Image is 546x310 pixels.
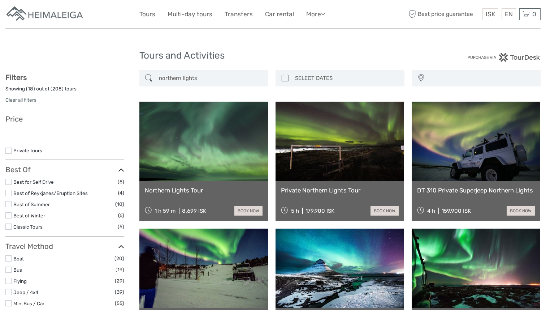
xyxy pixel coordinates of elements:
h1: Tours and Activities [139,50,407,61]
span: (6) [118,211,124,220]
span: 0 [531,10,537,18]
h3: Best Of [5,165,124,174]
h3: Price [5,115,124,123]
div: EN [502,8,516,20]
span: Best price guarantee [407,8,481,20]
a: Private tours [13,148,42,153]
a: Best of Summer [13,201,50,207]
div: Showing ( ) out of ( ) tours [5,85,124,97]
img: Apartments in Reykjavik [5,5,85,23]
a: Clear all filters [5,97,36,103]
a: DT 310 Private Superjeep Northern Lights [417,187,535,194]
a: Jeep / 4x4 [13,289,38,295]
a: Flying [13,278,27,284]
a: Northern Lights Tour [145,187,263,194]
span: (20) [114,254,124,263]
a: book now [507,206,535,216]
div: 179.900 ISK [305,208,334,214]
span: 4 h [427,208,435,214]
div: 8.699 ISK [182,208,206,214]
span: (5) [118,222,124,231]
a: Transfers [225,9,253,20]
span: 1 h 59 m [155,208,175,214]
a: Bus [13,267,22,273]
a: book now [234,206,263,216]
label: 18 [28,85,33,92]
a: Boat [13,256,24,262]
a: Tours [139,9,155,20]
label: 208 [52,85,62,92]
span: (29) [115,277,124,285]
span: (39) [115,288,124,296]
input: SEARCH [156,72,265,85]
span: 5 h [291,208,299,214]
a: Best for Self Drive [13,179,54,185]
a: book now [370,206,399,216]
a: Mini Bus / Car [13,301,44,306]
strong: Filters [5,73,27,82]
h3: Travel Method [5,242,124,251]
span: (55) [115,299,124,307]
span: ISK [486,10,495,18]
a: Private Northern Lights Tour [281,187,399,194]
div: 159.900 ISK [442,208,471,214]
span: (19) [116,266,124,274]
a: Best of Winter [13,213,45,218]
span: (4) [118,189,124,197]
input: SELECT DATES [292,72,401,85]
img: PurchaseViaTourDesk.png [467,53,541,62]
span: (10) [115,200,124,208]
span: (5) [118,178,124,186]
a: More [306,9,325,20]
a: Car rental [265,9,294,20]
a: Multi-day tours [168,9,212,20]
a: Best of Reykjanes/Eruption Sites [13,190,88,196]
a: Classic Tours [13,224,43,230]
